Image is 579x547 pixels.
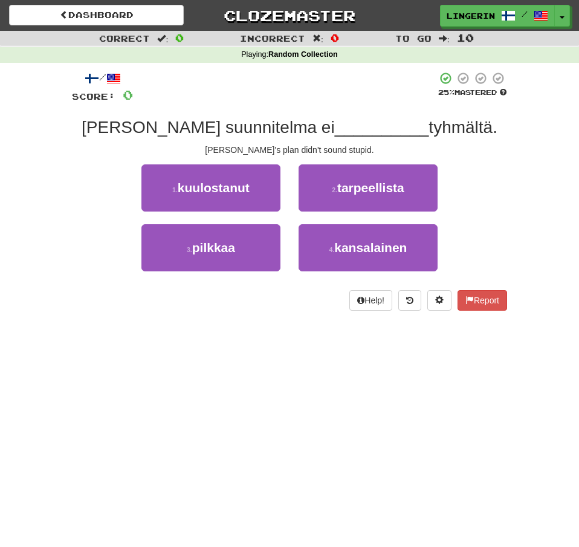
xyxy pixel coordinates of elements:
[141,164,280,212] button: 1.kuulostanut
[439,34,450,42] span: :
[312,34,323,42] span: :
[334,241,407,254] span: kansalainen
[240,33,305,44] span: Incorrect
[9,5,184,25] a: Dashboard
[82,118,335,137] span: [PERSON_NAME] suunnitelma ei
[349,290,392,311] button: Help!
[299,224,438,271] button: 4.kansalainen
[457,31,474,44] span: 10
[99,33,150,44] span: Correct
[192,241,235,254] span: pilkkaa
[72,144,507,156] div: [PERSON_NAME]'s plan didn't sound stupid.
[437,88,507,97] div: Mastered
[335,118,429,137] span: __________
[395,33,432,44] span: To go
[429,118,497,137] span: tyhmältä.
[332,186,337,193] small: 2 .
[175,31,184,44] span: 0
[458,290,507,311] button: Report
[398,290,421,311] button: Round history (alt+y)
[72,91,115,102] span: Score:
[337,181,404,195] span: tarpeellista
[172,186,178,193] small: 1 .
[187,246,192,253] small: 3 .
[202,5,377,26] a: Clozemaster
[72,71,133,86] div: /
[123,87,133,102] span: 0
[178,181,250,195] span: kuulostanut
[141,224,280,271] button: 3.pilkkaa
[329,246,334,253] small: 4 .
[268,50,338,59] strong: Random Collection
[522,10,528,18] span: /
[299,164,438,212] button: 2.tarpeellista
[331,31,339,44] span: 0
[447,10,495,21] span: LingeringWater3403
[438,88,454,96] span: 25 %
[157,34,168,42] span: :
[440,5,555,27] a: LingeringWater3403 /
